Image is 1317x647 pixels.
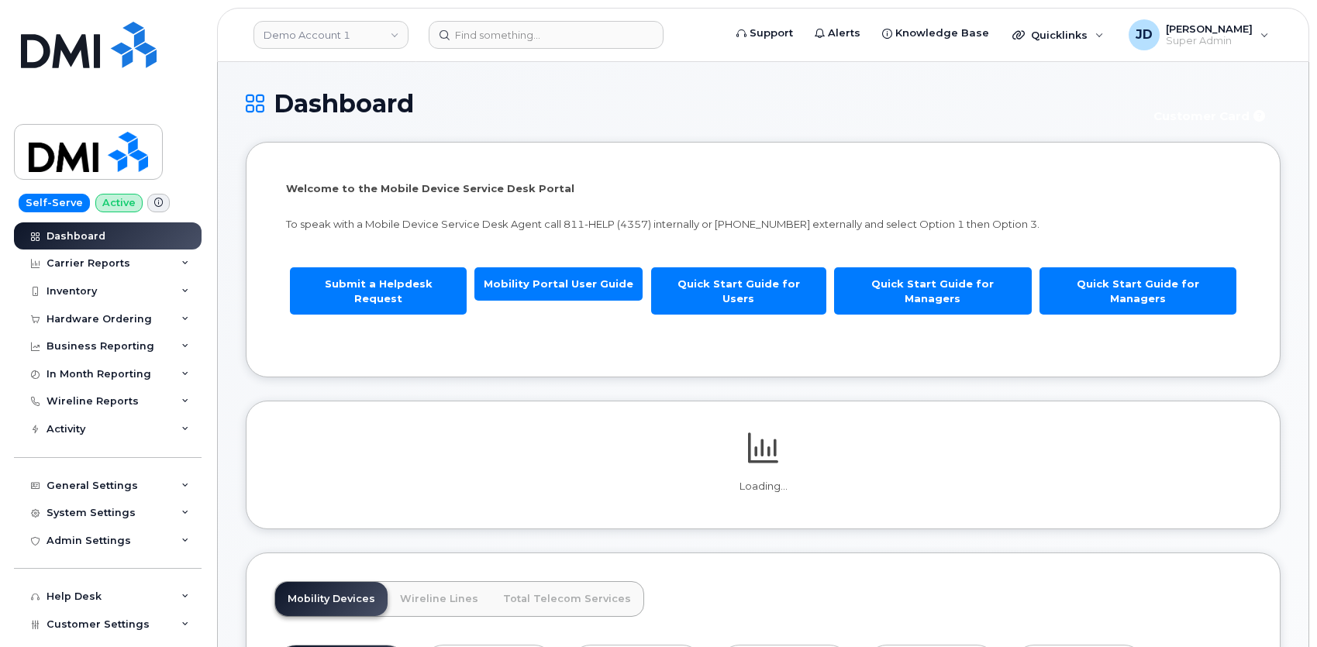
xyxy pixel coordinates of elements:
[275,582,388,616] a: Mobility Devices
[474,267,643,301] a: Mobility Portal User Guide
[246,90,1133,117] h1: Dashboard
[1039,267,1236,315] a: Quick Start Guide for Managers
[491,582,643,616] a: Total Telecom Services
[286,181,1240,196] p: Welcome to the Mobile Device Service Desk Portal
[1141,102,1281,129] button: Customer Card
[651,267,826,315] a: Quick Start Guide for Users
[834,267,1031,315] a: Quick Start Guide for Managers
[274,480,1252,494] p: Loading...
[286,217,1240,232] p: To speak with a Mobile Device Service Desk Agent call 811-HELP (4357) internally or [PHONE_NUMBER...
[290,267,467,315] a: Submit a Helpdesk Request
[388,582,491,616] a: Wireline Lines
